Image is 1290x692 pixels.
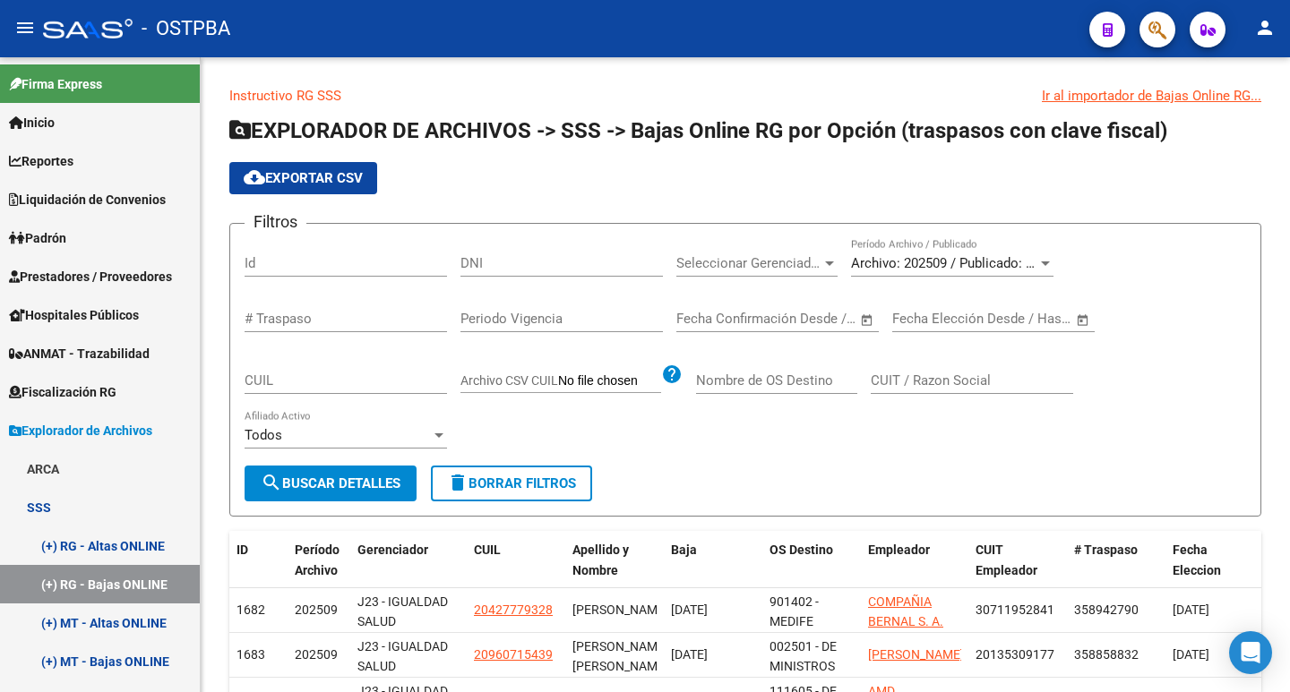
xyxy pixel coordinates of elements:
mat-icon: person [1254,17,1276,38]
datatable-header-cell: OS Destino [762,531,861,590]
span: Empleador [868,542,930,557]
datatable-header-cell: CUIT Empleador [968,531,1067,590]
span: Seleccionar Gerenciador [676,255,821,271]
a: Instructivo RG SSS [229,88,341,104]
span: # Traspaso [1074,542,1138,557]
span: ID [236,542,248,557]
span: Archivo: 202509 / Publicado: 202508 [851,255,1069,271]
span: [PERSON_NAME] [PERSON_NAME] [572,639,668,674]
div: [DATE] [671,600,755,620]
span: 20135309177 [976,647,1054,662]
span: 1682 [236,602,265,617]
span: [PERSON_NAME] [868,647,964,662]
span: 202509 [295,602,338,617]
div: Ir al importador de Bajas Online RG... [1042,86,1261,106]
mat-icon: menu [14,17,36,38]
datatable-header-cell: CUIL [467,531,565,590]
mat-icon: help [661,363,683,385]
datatable-header-cell: Gerenciador [350,531,467,590]
datatable-header-cell: Apellido y Nombre [565,531,664,590]
span: Gerenciador [357,542,428,557]
span: Hospitales Públicos [9,305,139,325]
span: Firma Express [9,74,102,94]
button: Open calendar [1073,310,1094,330]
span: J23 - IGUALDAD SALUD [357,639,448,674]
span: Fiscalización RG [9,382,116,402]
span: Período Archivo [295,542,340,577]
datatable-header-cell: Fecha Eleccion [1165,531,1264,590]
mat-icon: delete [447,472,469,493]
datatable-header-cell: Baja [664,531,762,590]
span: Todos [245,427,282,443]
span: Reportes [9,151,73,171]
span: [PERSON_NAME] [572,602,668,617]
input: Fecha fin [765,311,852,327]
span: Archivo CSV CUIL [460,373,558,388]
span: 358858832 [1074,647,1139,662]
h3: Filtros [245,209,306,235]
datatable-header-cell: Empleador [861,531,968,590]
mat-icon: cloud_download [244,167,265,188]
span: Prestadores / Proveedores [9,267,172,286]
span: Exportar CSV [244,170,363,186]
span: Apellido y Nombre [572,542,629,577]
datatable-header-cell: Período Archivo [288,531,350,590]
span: - OSTPBA [142,9,230,48]
div: [DATE] [671,645,755,665]
span: 20960715439 [474,647,553,662]
span: OS Destino [770,542,833,557]
span: Borrar Filtros [447,475,576,491]
span: 20427779328 [474,602,553,617]
span: Explorador de Archivos [9,421,152,440]
span: COMPAÑIA BERNAL S. A. [868,594,943,629]
div: Open Intercom Messenger [1229,631,1272,674]
span: ANMAT - Trazabilidad [9,344,150,363]
span: Inicio [9,113,55,132]
span: 358942790 [1074,602,1139,617]
span: [DATE] [1173,647,1209,662]
span: CUIL [474,542,501,557]
input: Fecha fin [981,311,1068,327]
button: Buscar Detalles [245,466,417,501]
span: 202509 [295,647,338,662]
datatable-header-cell: ID [229,531,288,590]
span: J23 - IGUALDAD SALUD [357,594,448,629]
datatable-header-cell: # Traspaso [1067,531,1165,590]
input: Archivo CSV CUIL [558,373,661,389]
span: Baja [671,542,697,557]
span: Fecha Eleccion [1173,542,1221,577]
span: CUIT Empleador [976,542,1037,577]
span: EXPLORADOR DE ARCHIVOS -> SSS -> Bajas Online RG por Opción (traspasos con clave fiscal) [229,118,1167,143]
span: Buscar Detalles [261,475,400,491]
button: Open calendar [857,310,878,330]
input: Fecha inicio [892,311,965,327]
span: 901402 - MEDIFE ASOCIACION CIVIL [770,594,843,670]
span: Padrón [9,228,66,248]
span: 30711952841 [976,602,1054,617]
button: Borrar Filtros [431,466,592,501]
span: 1683 [236,647,265,662]
span: [DATE] [1173,602,1209,617]
button: Exportar CSV [229,162,377,194]
input: Fecha inicio [676,311,749,327]
span: Liquidación de Convenios [9,190,166,209]
mat-icon: search [261,472,282,493]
